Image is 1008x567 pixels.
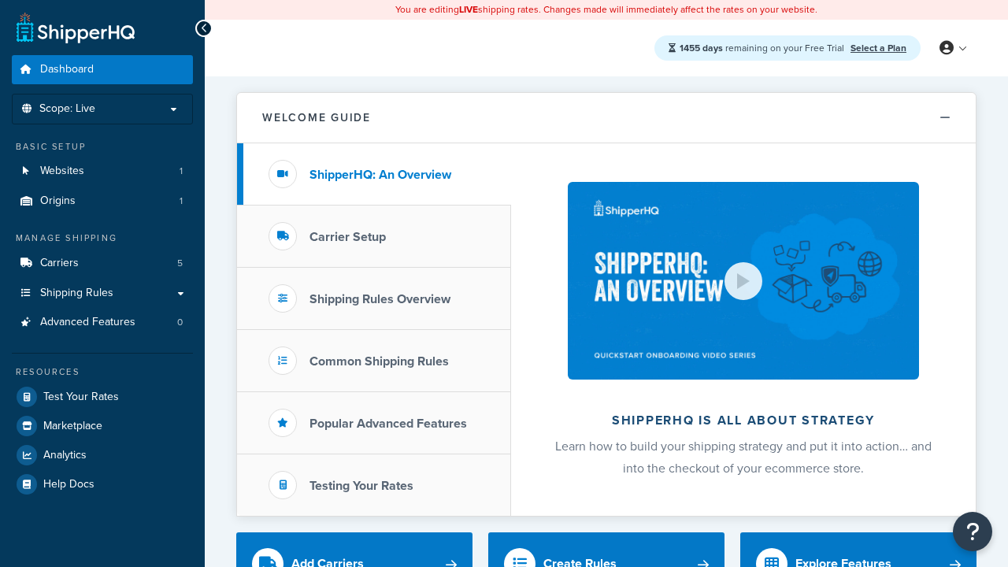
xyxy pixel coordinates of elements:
[309,354,449,369] h3: Common Shipping Rules
[12,140,193,154] div: Basic Setup
[12,157,193,186] li: Websites
[680,41,723,55] strong: 1455 days
[39,102,95,116] span: Scope: Live
[12,187,193,216] li: Origins
[237,93,976,143] button: Welcome Guide
[177,316,183,329] span: 0
[12,365,193,379] div: Resources
[850,41,906,55] a: Select a Plan
[309,168,451,182] h3: ShipperHQ: An Overview
[12,470,193,498] a: Help Docs
[12,187,193,216] a: Origins1
[40,195,76,208] span: Origins
[180,195,183,208] span: 1
[177,257,183,270] span: 5
[43,420,102,433] span: Marketplace
[309,230,386,244] h3: Carrier Setup
[555,437,932,477] span: Learn how to build your shipping strategy and put it into action… and into the checkout of your e...
[43,449,87,462] span: Analytics
[568,182,919,380] img: ShipperHQ is all about strategy
[40,287,113,300] span: Shipping Rules
[553,413,934,428] h2: ShipperHQ is all about strategy
[40,316,135,329] span: Advanced Features
[12,55,193,84] a: Dashboard
[309,292,450,306] h3: Shipping Rules Overview
[40,257,79,270] span: Carriers
[12,157,193,186] a: Websites1
[12,249,193,278] li: Carriers
[12,232,193,245] div: Manage Shipping
[12,279,193,308] a: Shipping Rules
[12,249,193,278] a: Carriers5
[262,112,371,124] h2: Welcome Guide
[12,412,193,440] a: Marketplace
[180,165,183,178] span: 1
[309,479,413,493] h3: Testing Your Rates
[43,391,119,404] span: Test Your Rates
[12,441,193,469] a: Analytics
[459,2,478,17] b: LIVE
[43,478,94,491] span: Help Docs
[12,308,193,337] li: Advanced Features
[309,417,467,431] h3: Popular Advanced Features
[12,383,193,411] a: Test Your Rates
[40,63,94,76] span: Dashboard
[40,165,84,178] span: Websites
[12,308,193,337] a: Advanced Features0
[680,41,847,55] span: remaining on your Free Trial
[953,512,992,551] button: Open Resource Center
